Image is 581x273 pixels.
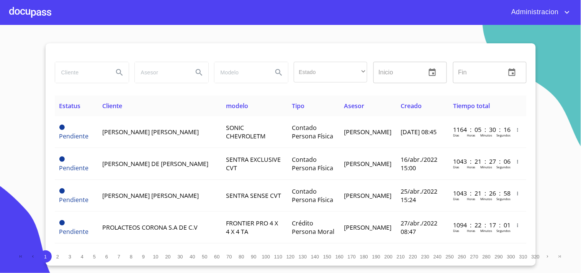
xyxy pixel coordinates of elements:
[44,254,47,260] span: 1
[292,102,304,110] span: Tipo
[434,254,442,260] span: 240
[360,254,368,260] span: 180
[294,62,367,82] div: ​
[262,254,270,260] span: 100
[226,102,248,110] span: modelo
[321,250,334,263] button: 150
[311,254,319,260] span: 140
[292,219,334,236] span: Crédito Persona Moral
[153,254,158,260] span: 10
[59,102,81,110] span: Estatus
[274,254,282,260] span: 110
[496,165,511,169] p: Segundos
[226,155,281,172] span: SENTRA EXCLUSIVE CVT
[299,254,307,260] span: 130
[458,254,466,260] span: 260
[419,250,432,263] button: 230
[532,254,540,260] span: 320
[453,125,505,134] p: 1164 : 05 : 30 : 16
[248,250,260,263] button: 90
[505,250,517,263] button: 300
[142,254,145,260] span: 9
[130,254,133,260] span: 8
[506,6,563,18] span: Administracion
[495,254,503,260] span: 290
[202,254,207,260] span: 50
[102,191,199,200] span: [PERSON_NAME] [PERSON_NAME]
[480,229,492,233] p: Minutos
[187,250,199,263] button: 40
[401,128,437,136] span: [DATE] 08:45
[344,128,391,136] span: [PERSON_NAME]
[407,250,419,263] button: 220
[105,254,108,260] span: 6
[226,219,278,236] span: FRONTIER PRO 4 X 4 X 4 TA
[453,133,459,137] p: Dias
[59,132,89,140] span: Pendiente
[383,250,395,263] button: 200
[165,254,170,260] span: 20
[467,133,475,137] p: Horas
[59,164,89,172] span: Pendiente
[69,254,71,260] span: 3
[483,254,491,260] span: 280
[468,250,481,263] button: 270
[446,254,454,260] span: 250
[260,250,272,263] button: 100
[444,250,456,263] button: 250
[239,254,244,260] span: 80
[453,102,490,110] span: Tiempo total
[174,250,187,263] button: 30
[372,254,380,260] span: 190
[52,250,64,263] button: 2
[292,123,333,140] span: Contado Persona Física
[401,155,437,172] span: 16/abr./2022 15:00
[496,133,511,137] p: Segundos
[507,254,515,260] span: 300
[102,160,208,168] span: [PERSON_NAME] DE [PERSON_NAME]
[453,221,505,229] p: 1094 : 22 : 17 : 01
[297,250,309,263] button: 130
[190,63,208,82] button: Search
[519,254,527,260] span: 310
[125,250,137,263] button: 8
[346,250,358,263] button: 170
[456,250,468,263] button: 260
[344,223,391,232] span: [PERSON_NAME]
[226,254,232,260] span: 70
[214,254,219,260] span: 60
[481,250,493,263] button: 280
[453,229,459,233] p: Dias
[292,187,333,204] span: Contado Persona Física
[344,191,391,200] span: [PERSON_NAME]
[56,254,59,260] span: 2
[102,102,122,110] span: Cliente
[467,165,475,169] p: Horas
[177,254,183,260] span: 30
[190,254,195,260] span: 40
[467,197,475,201] p: Horas
[453,157,505,166] p: 1043 : 21 : 27 : 06
[517,250,530,263] button: 310
[286,254,295,260] span: 120
[395,250,407,263] button: 210
[432,250,444,263] button: 240
[496,197,511,201] p: Segundos
[59,220,65,225] span: Pendiente
[135,62,187,83] input: search
[270,63,288,82] button: Search
[137,250,150,263] button: 9
[323,254,331,260] span: 150
[309,250,321,263] button: 140
[453,165,459,169] p: Dias
[81,254,83,260] span: 4
[118,254,120,260] span: 7
[493,250,505,263] button: 290
[59,188,65,194] span: Pendiente
[453,189,505,197] p: 1043 : 21 : 26 : 58
[480,197,492,201] p: Minutos
[285,250,297,263] button: 120
[480,133,492,137] p: Minutos
[530,250,542,263] button: 320
[76,250,88,263] button: 4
